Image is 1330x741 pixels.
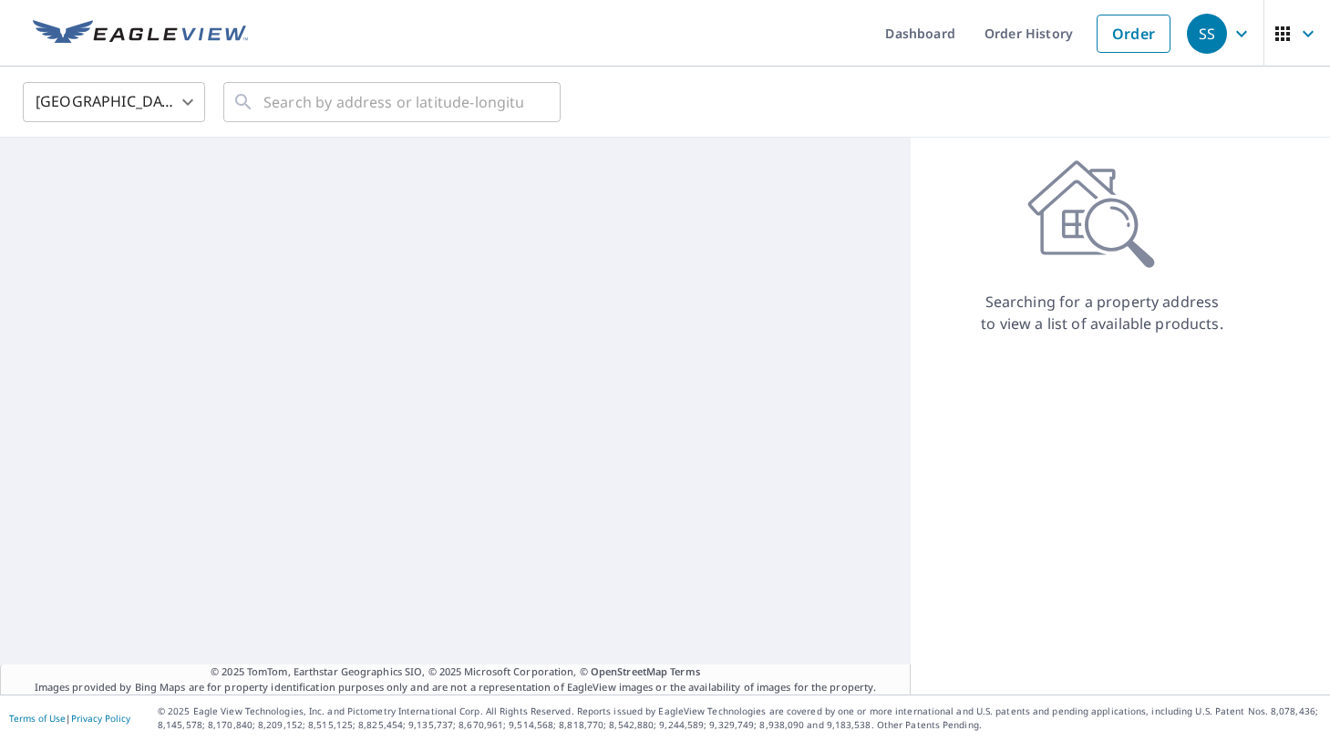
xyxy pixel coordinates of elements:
[9,713,130,724] p: |
[591,664,667,678] a: OpenStreetMap
[211,664,700,680] span: © 2025 TomTom, Earthstar Geographics SIO, © 2025 Microsoft Corporation, ©
[71,712,130,725] a: Privacy Policy
[1187,14,1227,54] div: SS
[263,77,523,128] input: Search by address or latitude-longitude
[158,705,1321,732] p: © 2025 Eagle View Technologies, Inc. and Pictometry International Corp. All Rights Reserved. Repo...
[23,77,205,128] div: [GEOGRAPHIC_DATA]
[33,20,248,47] img: EV Logo
[670,664,700,678] a: Terms
[980,291,1224,334] p: Searching for a property address to view a list of available products.
[9,712,66,725] a: Terms of Use
[1097,15,1170,53] a: Order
